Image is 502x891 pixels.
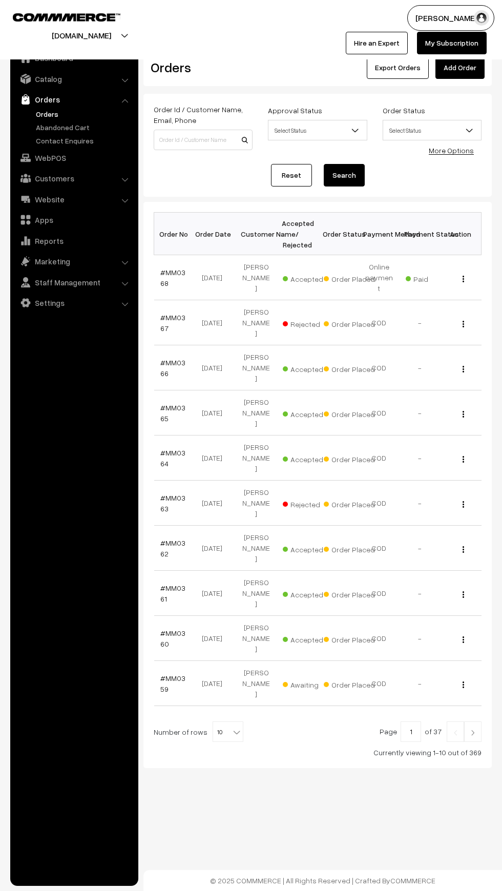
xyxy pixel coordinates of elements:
[324,316,375,329] span: Order Placed
[271,164,312,187] a: Reset
[154,130,253,150] input: Order Id / Customer Name / Customer Email / Customer Phone
[463,321,464,327] img: Menu
[324,271,375,284] span: Order Placed
[195,390,236,436] td: [DATE]
[13,190,135,209] a: Website
[400,300,441,345] td: -
[324,632,375,645] span: Order Placed
[359,213,400,255] th: Payment Method
[195,213,236,255] th: Order Date
[463,411,464,418] img: Menu
[463,636,464,643] img: Menu
[13,169,135,188] a: Customers
[283,677,334,690] span: Awaiting
[160,629,185,648] a: #MM0360
[400,571,441,616] td: -
[195,300,236,345] td: [DATE]
[400,481,441,526] td: -
[195,616,236,661] td: [DATE]
[195,481,236,526] td: [DATE]
[324,587,375,600] span: Order Placed
[33,122,135,133] a: Abandoned Cart
[451,730,460,736] img: Left
[236,481,277,526] td: [PERSON_NAME]
[324,361,375,375] span: Order Placed
[151,59,252,75] h2: Orders
[463,276,464,282] img: Menu
[33,109,135,119] a: Orders
[283,451,334,465] span: Accepted
[160,674,185,693] a: #MM0359
[318,213,359,255] th: Order Status
[283,271,334,284] span: Accepted
[324,542,375,555] span: Order Placed
[236,390,277,436] td: [PERSON_NAME]
[359,571,400,616] td: COD
[33,135,135,146] a: Contact Enquires
[13,273,135,292] a: Staff Management
[268,121,366,139] span: Select Status
[435,56,485,79] a: Add Order
[195,345,236,390] td: [DATE]
[213,722,243,742] span: 10
[195,436,236,481] td: [DATE]
[359,616,400,661] td: COD
[268,120,367,140] span: Select Status
[383,120,482,140] span: Select Status
[283,587,334,600] span: Accepted
[283,316,334,329] span: Rejected
[324,677,375,690] span: Order Placed
[236,300,277,345] td: [PERSON_NAME]
[359,481,400,526] td: COD
[324,496,375,510] span: Order Placed
[160,403,185,423] a: #MM0365
[400,390,441,436] td: -
[324,451,375,465] span: Order Placed
[359,390,400,436] td: COD
[383,121,481,139] span: Select Status
[463,501,464,508] img: Menu
[160,313,185,333] a: #MM0367
[367,56,429,79] button: Export Orders
[417,32,487,54] a: My Subscription
[236,345,277,390] td: [PERSON_NAME]
[400,345,441,390] td: -
[143,870,502,891] footer: © 2025 COMMMERCE | All Rights Reserved | Crafted By
[463,546,464,553] img: Menu
[324,164,365,187] button: Search
[236,255,277,300] td: [PERSON_NAME]
[283,632,334,645] span: Accepted
[359,300,400,345] td: COD
[390,876,435,885] a: COMMMERCE
[463,366,464,372] img: Menu
[359,255,400,300] td: Online payment
[13,13,120,21] img: COMMMERCE
[13,70,135,88] a: Catalog
[160,448,185,468] a: #MM0364
[468,730,477,736] img: Right
[268,105,322,116] label: Approval Status
[236,616,277,661] td: [PERSON_NAME]
[13,90,135,109] a: Orders
[13,252,135,271] a: Marketing
[154,727,207,737] span: Number of rows
[380,727,397,736] span: Page
[160,584,185,603] a: #MM0361
[474,10,489,26] img: user
[236,661,277,706] td: [PERSON_NAME]
[346,32,408,54] a: Hire an Expert
[160,493,185,513] a: #MM0363
[359,661,400,706] td: COD
[195,661,236,706] td: [DATE]
[213,721,243,742] span: 10
[463,456,464,463] img: Menu
[154,213,195,255] th: Order No
[463,591,464,598] img: Menu
[400,436,441,481] td: -
[400,213,441,255] th: Payment Status
[400,661,441,706] td: -
[463,681,464,688] img: Menu
[16,23,147,48] button: [DOMAIN_NAME]
[407,5,494,31] button: [PERSON_NAME]…
[359,526,400,571] td: COD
